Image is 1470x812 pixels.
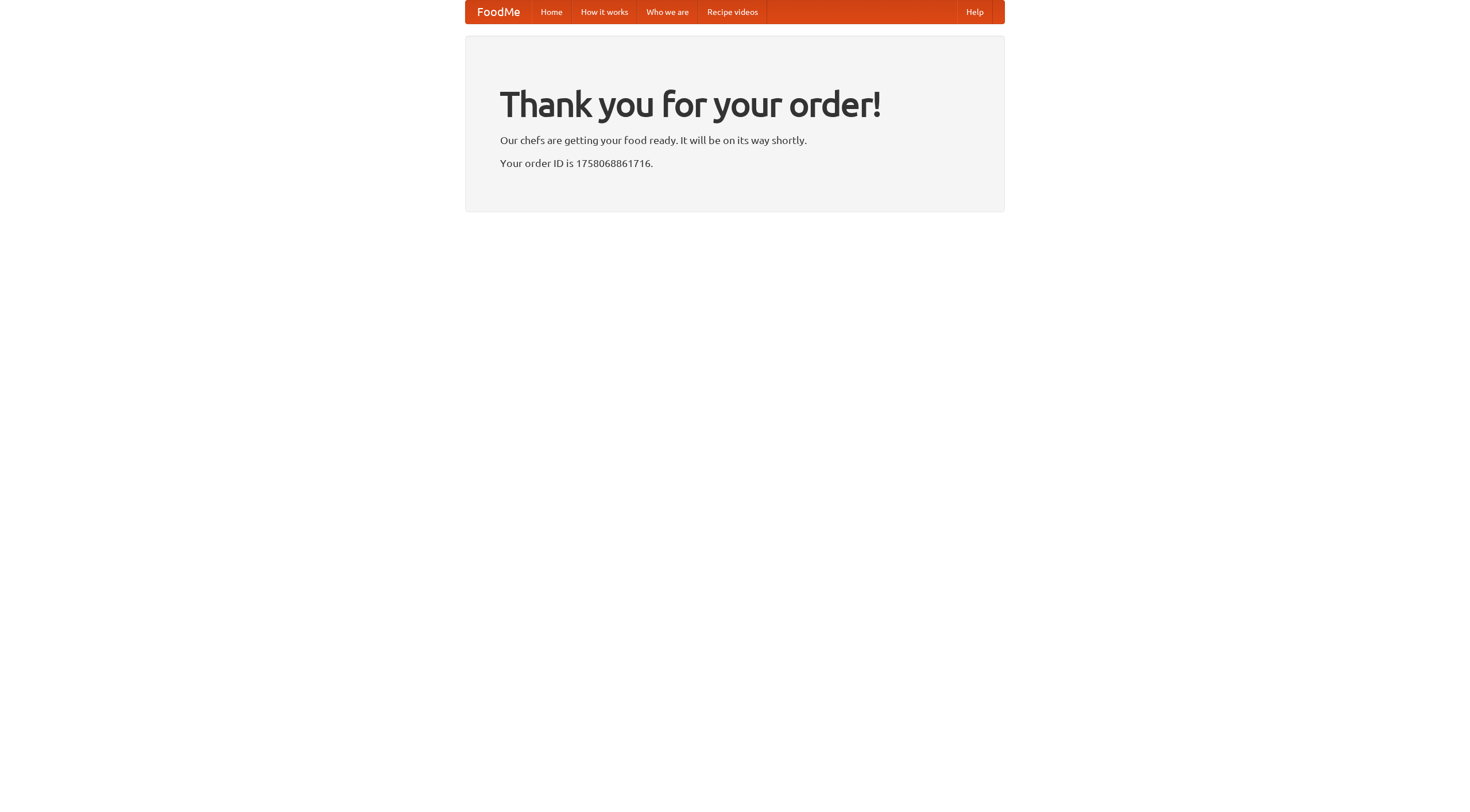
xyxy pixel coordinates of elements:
p: Your order ID is 1758068861716. [500,154,970,172]
p: Our chefs are getting your food ready. It will be on its way shortly. [500,131,970,149]
a: How it works [572,1,637,24]
a: Home [532,1,572,24]
a: Who we are [637,1,698,24]
a: Help [957,1,993,24]
a: Recipe videos [698,1,767,24]
h1: Thank you for your order! [500,76,970,131]
a: FoodMe [466,1,532,24]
